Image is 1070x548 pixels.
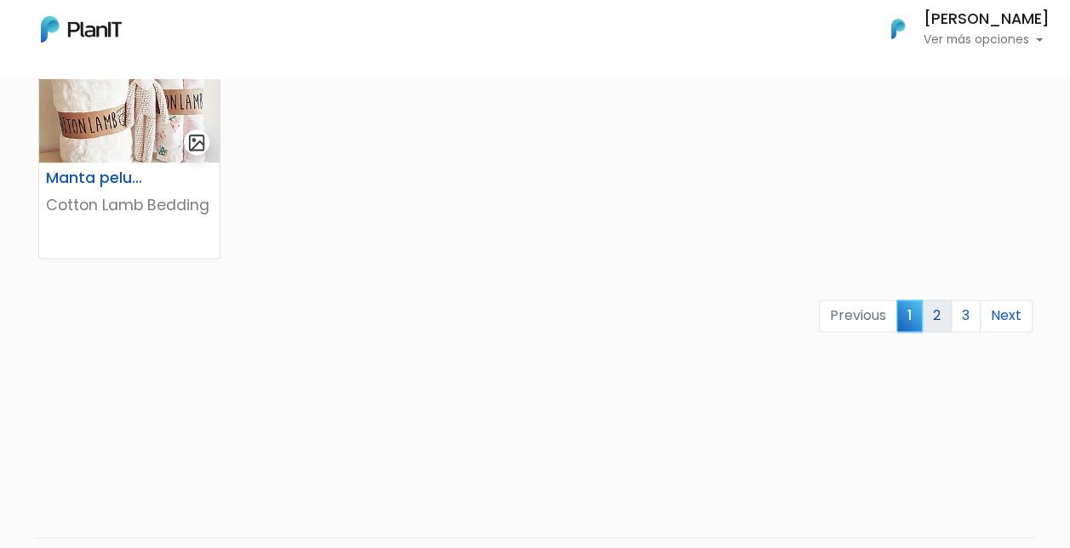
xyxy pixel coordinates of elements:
[187,133,207,152] img: gallery-light
[39,13,220,163] img: thumb_manta.jpg
[41,16,122,43] img: PlanIt Logo
[951,300,981,332] a: 3
[38,12,220,259] a: gallery-light Manta peluche Cotton Lamb Bedding
[36,169,161,187] h6: Manta peluche
[924,34,1050,46] p: Ver más opciones
[879,10,917,48] img: PlanIt Logo
[922,300,952,332] a: 2
[896,300,923,331] span: 1
[869,7,1050,51] button: PlanIt Logo [PERSON_NAME] Ver más opciones
[980,300,1033,332] a: Next
[924,12,1050,27] h6: [PERSON_NAME]
[46,194,213,216] p: Cotton Lamb Bedding
[88,16,245,49] div: ¿Necesitás ayuda?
